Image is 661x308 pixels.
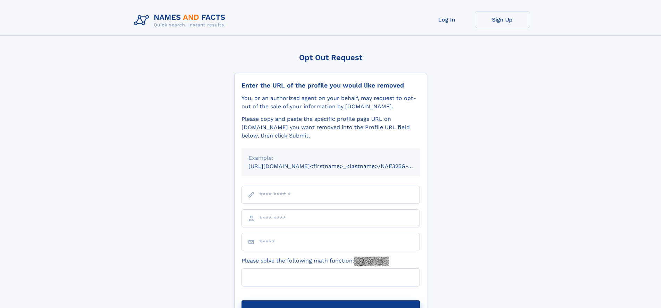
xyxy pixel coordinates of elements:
[419,11,475,28] a: Log In
[248,163,433,169] small: [URL][DOMAIN_NAME]<firstname>_<lastname>/NAF325G-xxxxxxxx
[241,94,420,111] div: You, or an authorized agent on your behalf, may request to opt-out of the sale of your informatio...
[131,11,231,30] img: Logo Names and Facts
[241,115,420,140] div: Please copy and paste the specific profile page URL on [DOMAIN_NAME] you want removed into the Pr...
[248,154,413,162] div: Example:
[241,257,389,266] label: Please solve the following math function:
[475,11,530,28] a: Sign Up
[234,53,427,62] div: Opt Out Request
[241,82,420,89] div: Enter the URL of the profile you would like removed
